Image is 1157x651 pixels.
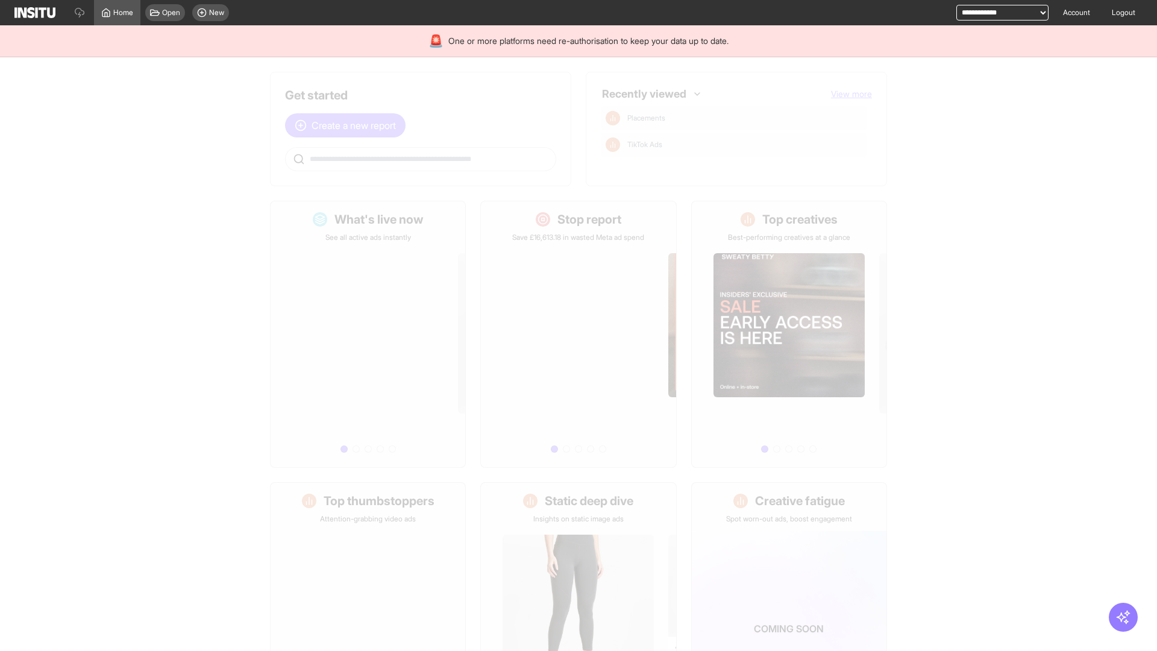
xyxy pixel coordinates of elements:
img: Logo [14,7,55,18]
div: 🚨 [428,33,444,49]
span: Open [162,8,180,17]
span: New [209,8,224,17]
span: Home [113,8,133,17]
span: One or more platforms need re-authorisation to keep your data up to date. [448,35,729,47]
